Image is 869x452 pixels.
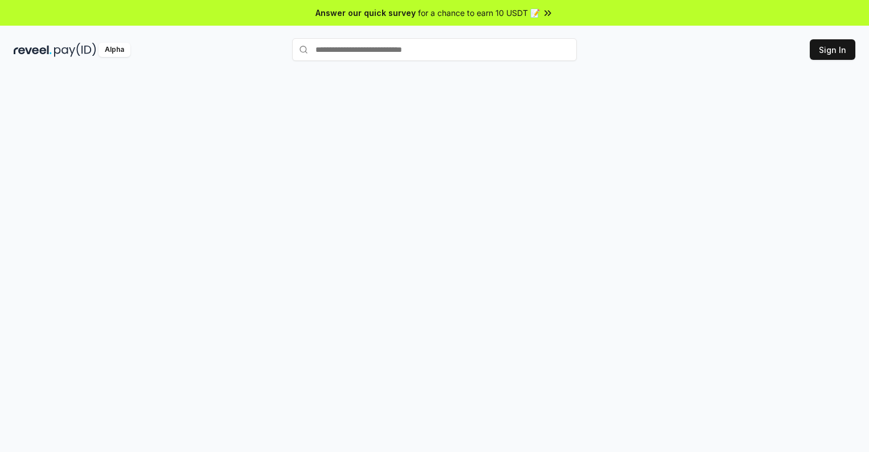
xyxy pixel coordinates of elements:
[54,43,96,57] img: pay_id
[99,43,130,57] div: Alpha
[315,7,416,19] span: Answer our quick survey
[14,43,52,57] img: reveel_dark
[418,7,540,19] span: for a chance to earn 10 USDT 📝
[810,39,855,60] button: Sign In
